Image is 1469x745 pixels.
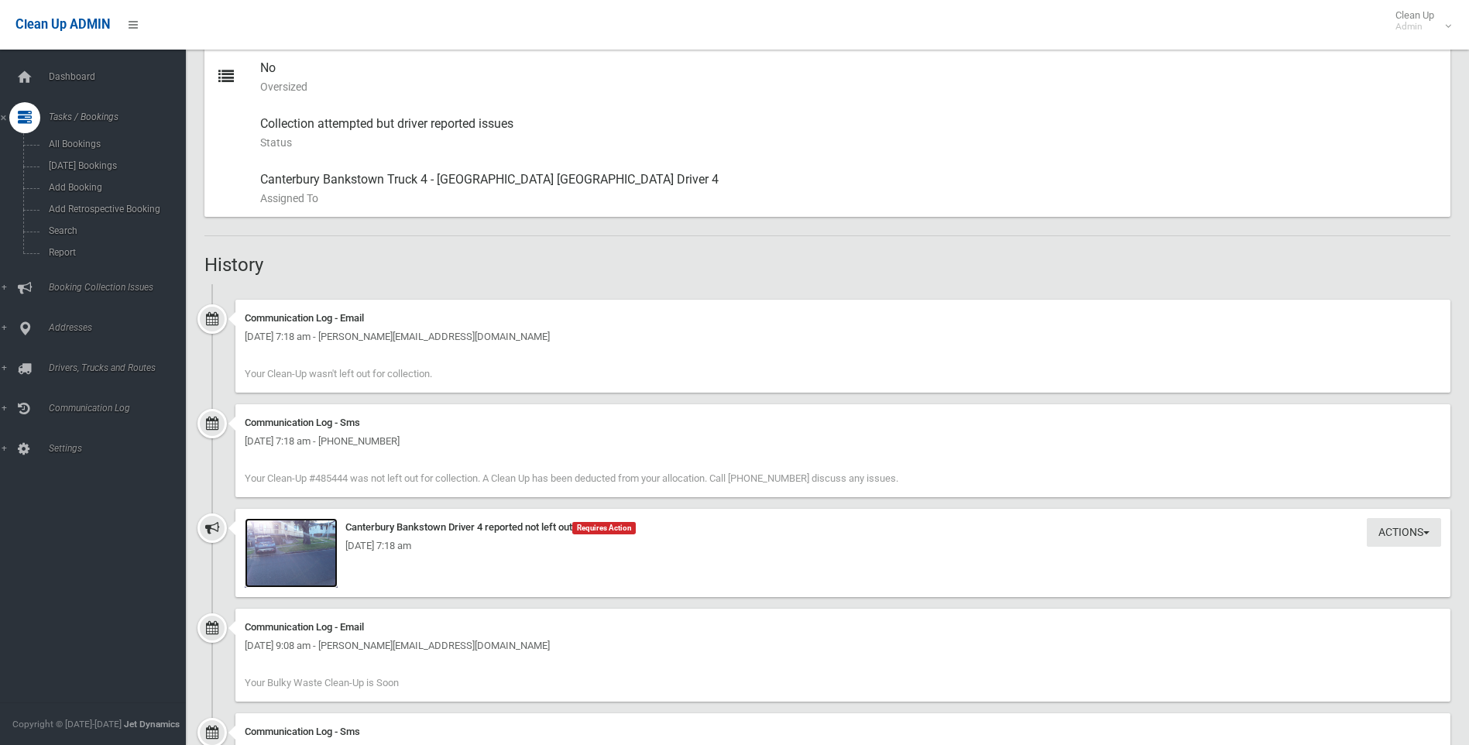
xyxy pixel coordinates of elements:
[12,719,122,730] span: Copyright © [DATE]-[DATE]
[260,161,1438,217] div: Canterbury Bankstown Truck 4 - [GEOGRAPHIC_DATA] [GEOGRAPHIC_DATA] Driver 4
[260,50,1438,105] div: No
[245,328,1441,346] div: [DATE] 7:18 am - [PERSON_NAME][EMAIL_ADDRESS][DOMAIN_NAME]
[260,105,1438,161] div: Collection attempted but driver reported issues
[245,723,1441,741] div: Communication Log - Sms
[15,17,110,32] span: Clean Up ADMIN
[245,537,1441,555] div: [DATE] 7:18 am
[245,618,1441,637] div: Communication Log - Email
[44,362,197,373] span: Drivers, Trucks and Routes
[245,677,399,688] span: Your Bulky Waste Clean-Up is Soon
[245,309,1441,328] div: Communication Log - Email
[44,443,197,454] span: Settings
[245,637,1441,655] div: [DATE] 9:08 am - [PERSON_NAME][EMAIL_ADDRESS][DOMAIN_NAME]
[44,182,184,193] span: Add Booking
[245,432,1441,451] div: [DATE] 7:18 am - [PHONE_NUMBER]
[245,518,1441,537] div: Canterbury Bankstown Driver 4 reported not left out
[260,77,1438,96] small: Oversized
[44,403,197,414] span: Communication Log
[204,255,1450,275] h2: History
[245,368,432,379] span: Your Clean-Up wasn't left out for collection.
[44,112,197,122] span: Tasks / Bookings
[260,133,1438,152] small: Status
[44,204,184,215] span: Add Retrospective Booking
[245,414,1441,432] div: Communication Log - Sms
[1388,9,1450,33] span: Clean Up
[572,522,636,534] span: Requires Action
[124,719,180,730] strong: Jet Dynamics
[245,472,898,484] span: Your Clean-Up #485444 was not left out for collection. A Clean Up has been deducted from your all...
[44,71,197,82] span: Dashboard
[1367,518,1441,547] button: Actions
[44,282,197,293] span: Booking Collection Issues
[44,225,184,236] span: Search
[44,160,184,171] span: [DATE] Bookings
[1395,21,1434,33] small: Admin
[245,518,338,588] img: 2025-09-2307.18.072145643817253872454.jpg
[44,322,197,333] span: Addresses
[44,139,184,149] span: All Bookings
[44,247,184,258] span: Report
[260,189,1438,208] small: Assigned To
